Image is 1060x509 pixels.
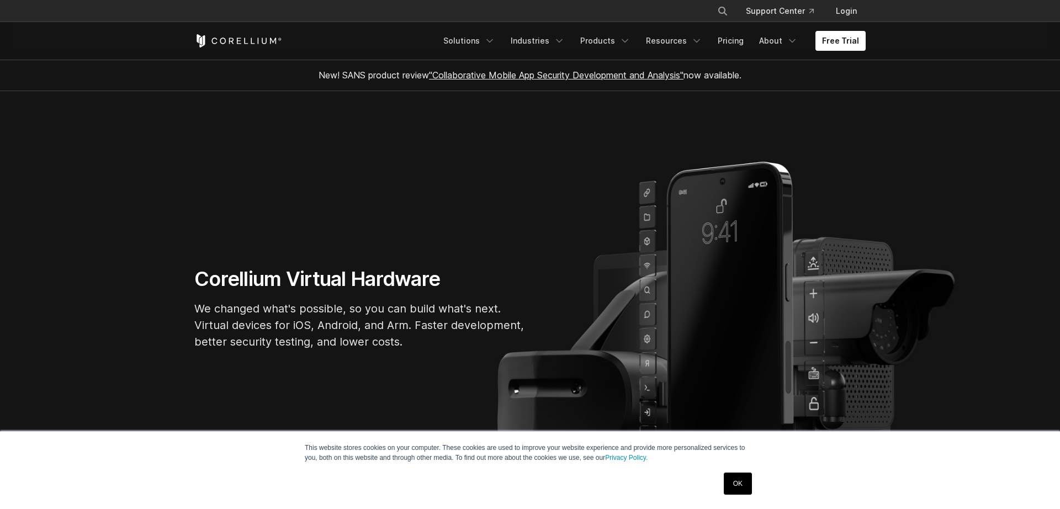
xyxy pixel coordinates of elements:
[815,31,866,51] a: Free Trial
[704,1,866,21] div: Navigation Menu
[827,1,866,21] a: Login
[194,300,526,350] p: We changed what's possible, so you can build what's next. Virtual devices for iOS, Android, and A...
[574,31,637,51] a: Products
[437,31,502,51] a: Solutions
[429,70,683,81] a: "Collaborative Mobile App Security Development and Analysis"
[639,31,709,51] a: Resources
[605,454,648,462] a: Privacy Policy.
[724,473,752,495] a: OK
[437,31,866,51] div: Navigation Menu
[194,267,526,291] h1: Corellium Virtual Hardware
[713,1,733,21] button: Search
[752,31,804,51] a: About
[737,1,823,21] a: Support Center
[305,443,755,463] p: This website stores cookies on your computer. These cookies are used to improve your website expe...
[711,31,750,51] a: Pricing
[504,31,571,51] a: Industries
[319,70,741,81] span: New! SANS product review now available.
[194,34,282,47] a: Corellium Home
